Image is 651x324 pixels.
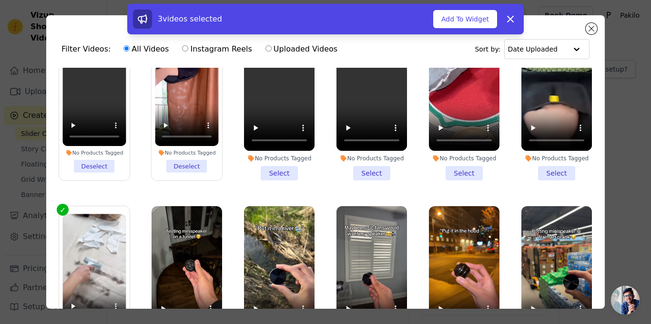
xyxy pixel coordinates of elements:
[336,155,407,162] div: No Products Tagged
[265,43,338,55] label: Uploaded Videos
[429,155,499,162] div: No Products Tagged
[158,14,222,23] span: 3 videos selected
[611,286,640,314] a: Open chat
[182,43,252,55] label: Instagram Reels
[62,149,126,156] div: No Products Tagged
[521,155,592,162] div: No Products Tagged
[155,149,218,156] div: No Products Tagged
[433,10,497,28] button: Add To Widget
[244,155,315,162] div: No Products Tagged
[475,39,590,59] div: Sort by:
[61,38,343,60] div: Filter Videos:
[123,43,169,55] label: All Videos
